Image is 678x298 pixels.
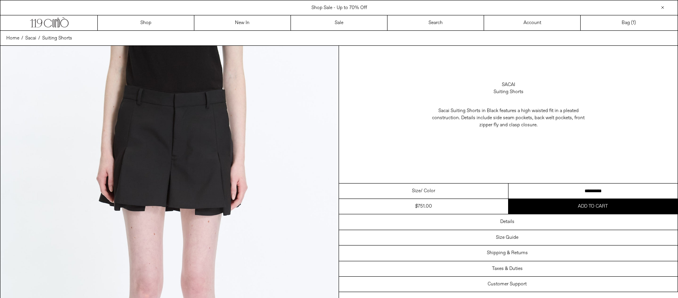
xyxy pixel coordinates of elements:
span: Sacai [25,35,36,41]
a: Account [484,15,581,30]
span: ) [633,19,636,26]
a: Search [387,15,484,30]
a: Suiting Shorts [42,35,72,42]
h3: Details [500,219,514,225]
span: 1 [633,20,634,26]
h3: Size Guide [496,235,518,240]
span: / [21,35,23,42]
a: Sale [291,15,387,30]
a: Home [6,35,19,42]
span: Add to cart [578,203,608,210]
h3: Taxes & Duties [492,266,523,272]
a: Shop [98,15,194,30]
span: Home [6,35,19,41]
a: Shop Sale - Up to 70% Off [311,5,367,11]
a: Bag () [581,15,677,30]
a: Sacai [502,81,515,88]
span: Size [412,187,421,195]
div: $751.00 [415,203,432,210]
button: Add to cart [508,199,678,214]
span: Suiting Shorts [42,35,72,41]
h3: Shipping & Returns [487,250,528,256]
a: Sacai [25,35,36,42]
p: Sacai Suiting Shorts in Black features a high waisted fit in a pleated construction. Details incl... [430,103,587,133]
h3: Customer Support [488,281,527,287]
span: / [38,35,40,42]
a: New In [194,15,291,30]
div: Suiting Shorts [494,88,523,96]
span: / Color [421,187,435,195]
